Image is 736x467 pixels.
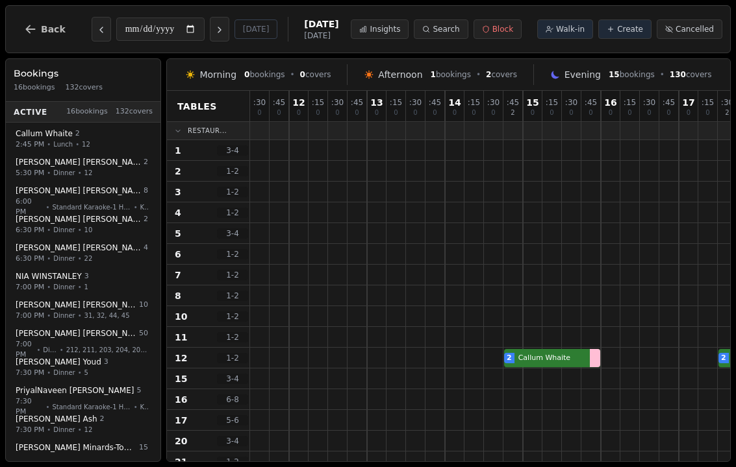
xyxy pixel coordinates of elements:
[41,25,66,34] span: Back
[134,401,138,411] span: •
[253,99,266,106] span: : 30
[516,353,586,364] span: Callum Whaite
[47,425,51,435] span: •
[47,311,51,320] span: •
[47,225,51,235] span: •
[676,24,714,34] span: Cancelled
[16,167,44,178] span: 5:30 PM
[53,139,73,149] span: Lunch
[217,311,248,322] span: 1 - 2
[16,271,82,281] span: NIA WINSTANLEY
[429,99,441,106] span: : 45
[84,254,93,263] span: 22
[585,99,597,106] span: : 45
[556,24,585,34] span: Walk-in
[431,69,471,80] span: bookings
[47,139,51,149] span: •
[487,99,500,106] span: : 30
[47,282,51,292] span: •
[453,110,457,116] span: 0
[14,106,47,117] span: Active
[8,181,158,222] button: [PERSON_NAME] [PERSON_NAME]86:00 PM•Standard Karaoke-1 Hour•K2
[16,357,101,367] span: [PERSON_NAME] Youd
[52,401,131,411] span: Standard Karaoke-1 Hour
[199,68,236,81] span: Morning
[702,99,714,106] span: : 15
[217,145,248,156] span: 3 - 4
[244,69,285,80] span: bookings
[140,202,148,211] span: K2
[355,110,359,116] span: 0
[609,110,613,116] span: 0
[144,157,148,168] span: 2
[8,238,158,269] button: [PERSON_NAME] [PERSON_NAME]46:30 PM•Dinner•22
[663,99,675,106] span: : 45
[8,210,158,240] button: [PERSON_NAME] [PERSON_NAME]26:30 PM•Dinner•10
[390,99,402,106] span: : 15
[84,271,89,282] span: 3
[78,425,82,435] span: •
[370,24,400,34] span: Insights
[53,282,75,292] span: Dinner
[643,99,655,106] span: : 30
[537,19,593,39] button: Walk-in
[16,328,136,339] span: [PERSON_NAME] [PERSON_NAME]
[507,99,519,106] span: : 45
[409,99,422,106] span: : 30
[16,139,44,150] span: 2:45 PM
[53,453,124,463] span: Large Karaoke-2 Hour
[721,353,726,364] span: 2
[8,267,158,297] button: NIA WINSTANLEY37:00 PM•Dinner•1
[139,442,148,453] span: 15
[82,139,90,149] span: 12
[660,69,665,80] span: •
[53,368,75,377] span: Dinner
[140,401,148,411] span: K2
[16,157,141,167] span: [PERSON_NAME] [PERSON_NAME]
[175,269,181,281] span: 7
[175,331,187,344] span: 11
[235,19,278,39] button: [DATE]
[47,254,51,263] span: •
[136,385,141,396] span: 5
[304,18,338,30] span: [DATE]
[217,166,248,176] span: 1 - 2
[292,98,305,107] span: 12
[47,168,51,178] span: •
[84,311,130,320] span: 31, 32, 44, 45
[78,225,82,235] span: •
[78,254,82,263] span: •
[8,152,158,183] button: [PERSON_NAME] [PERSON_NAME]25:30 PM•Dinner•12
[486,70,491,79] span: 2
[721,99,733,106] span: : 30
[16,310,44,321] span: 7:00 PM
[16,224,44,235] span: 6:30 PM
[666,110,670,116] span: 0
[16,186,141,196] span: [PERSON_NAME] [PERSON_NAME]
[526,98,539,107] span: 15
[175,186,181,198] span: 3
[53,168,75,178] span: Dinner
[569,110,573,116] span: 0
[304,30,338,41] span: [DATE]
[175,289,181,302] span: 8
[84,168,93,178] span: 12
[104,357,108,368] span: 3
[16,414,97,424] span: [PERSON_NAME] Ash
[78,311,82,320] span: •
[14,14,76,45] button: Back
[78,168,82,178] span: •
[8,324,158,365] button: [PERSON_NAME] [PERSON_NAME]507:00 PM•Dinner•212, 211, 203, 204, 202, 201, 210, 205
[217,228,248,239] span: 3 - 4
[657,19,722,39] button: Cancelled
[16,300,136,310] span: [PERSON_NAME] [PERSON_NAME]
[589,110,592,116] span: 0
[394,110,398,116] span: 0
[351,19,409,39] button: Insights
[609,70,620,79] span: 15
[378,68,422,81] span: Afternoon
[16,396,44,417] span: 7:30 PM
[433,110,437,116] span: 0
[84,225,93,235] span: 10
[277,110,281,116] span: 0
